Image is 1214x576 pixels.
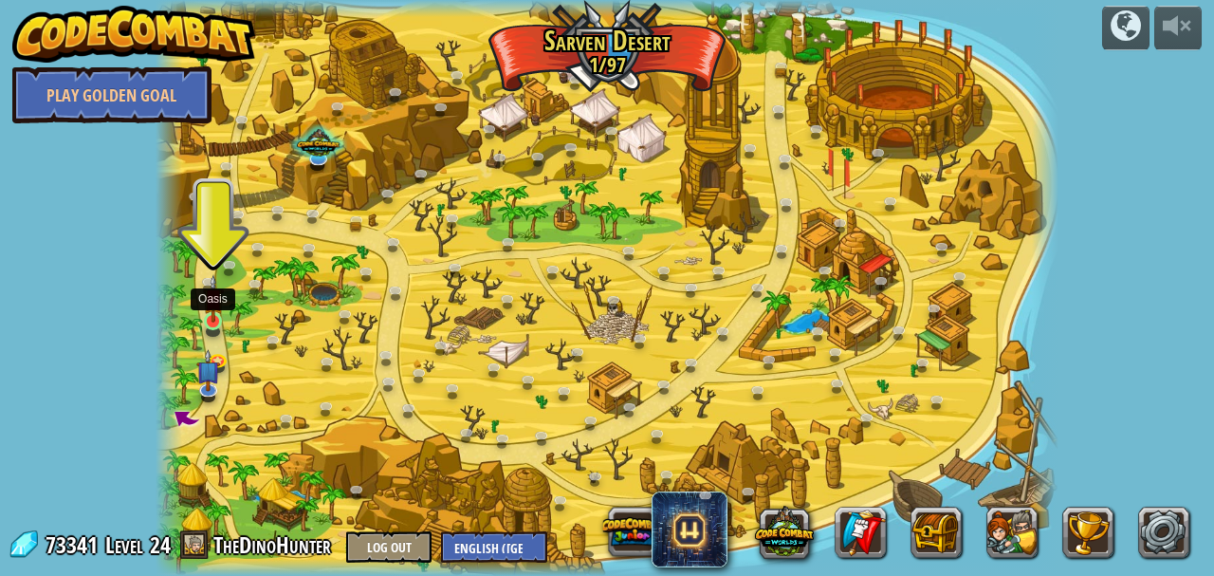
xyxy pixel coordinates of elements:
span: Level [105,530,143,561]
a: Play Golden Goal [12,66,212,123]
button: Log Out [346,531,432,563]
span: 24 [150,530,171,560]
button: Adjust volume [1154,6,1202,50]
span: Hi. Need any help? [11,13,137,28]
img: level-banner-unstarted-subscriber.png [196,350,221,392]
img: CodeCombat - Learn how to code by playing a game [12,6,255,63]
img: level-banner-unstarted.png [203,274,224,323]
a: TheDinoHunter [213,530,337,560]
button: Campaigns [1102,6,1150,50]
span: 73341 [46,530,103,560]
